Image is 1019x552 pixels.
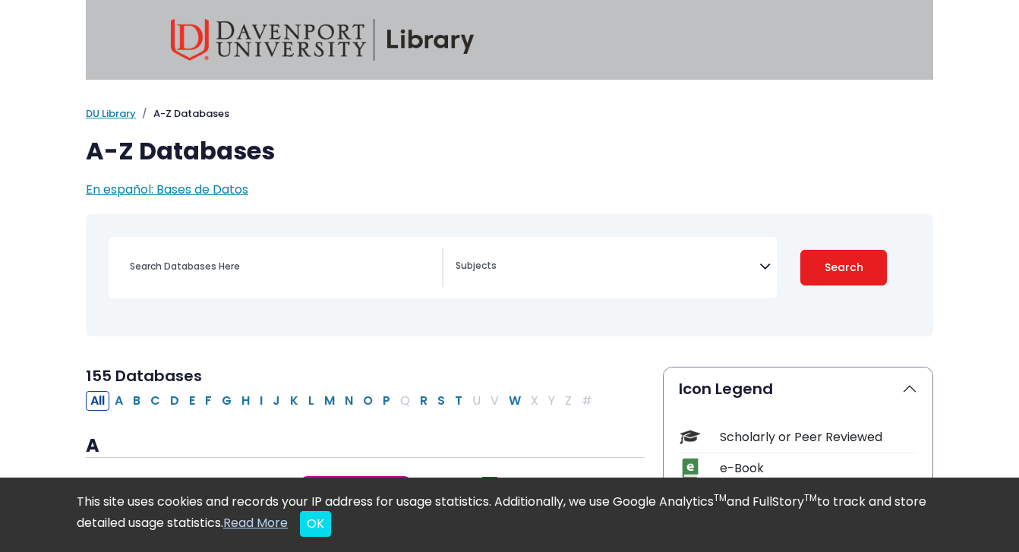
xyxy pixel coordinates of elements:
li: A-Z Databases [136,106,229,121]
button: Filter Results D [166,391,184,411]
a: Read More [223,514,288,531]
button: Filter Results L [304,391,319,411]
textarea: Search [456,261,759,273]
button: Filter Results E [185,391,200,411]
img: Icon e-Book [680,458,700,478]
button: Filter Results H [237,391,254,411]
input: Search database by title or keyword [121,255,442,277]
sup: TM [714,491,727,504]
sup: TM [804,491,817,504]
button: Icon Legend [664,367,932,410]
button: Filter Results M [320,391,339,411]
button: Filter Results N [340,391,358,411]
button: Filter Results C [146,391,165,411]
div: Scholarly or Peer Reviewed [720,428,917,446]
button: Filter Results O [358,391,377,411]
div: This site uses cookies and records your IP address for usage statistics. Additionally, we use Goo... [77,493,942,537]
button: Filter Results K [286,391,303,411]
button: Filter Results W [504,391,525,411]
button: Filter Results A [110,391,128,411]
nav: breadcrumb [86,106,933,121]
button: Submit for Search Results [800,250,887,285]
button: Filter Results R [415,391,432,411]
a: Academic Search Complete [86,474,284,493]
nav: Search filters [86,214,933,336]
a: DU Library [86,106,136,121]
img: Icon Scholarly or Peer Reviewed [680,427,700,447]
span: Good Starting Point [299,476,412,494]
button: Filter Results I [255,391,267,411]
button: Filter Results G [217,391,236,411]
button: Filter Results B [128,391,145,411]
div: Alpha-list to filter by first letter of database name [86,391,598,408]
h3: A [86,435,645,458]
button: Close [300,511,331,537]
img: Davenport University Library [171,19,475,61]
h1: A-Z Databases [86,137,933,166]
span: 155 Databases [86,365,202,386]
button: All [86,391,109,411]
button: Filter Results S [433,391,450,411]
button: Filter Results J [268,391,285,411]
a: En español: Bases de Datos [86,181,248,198]
div: e-Book [720,459,917,478]
button: Filter Results F [200,391,216,411]
button: Filter Results T [450,391,467,411]
button: Filter Results P [378,391,395,411]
